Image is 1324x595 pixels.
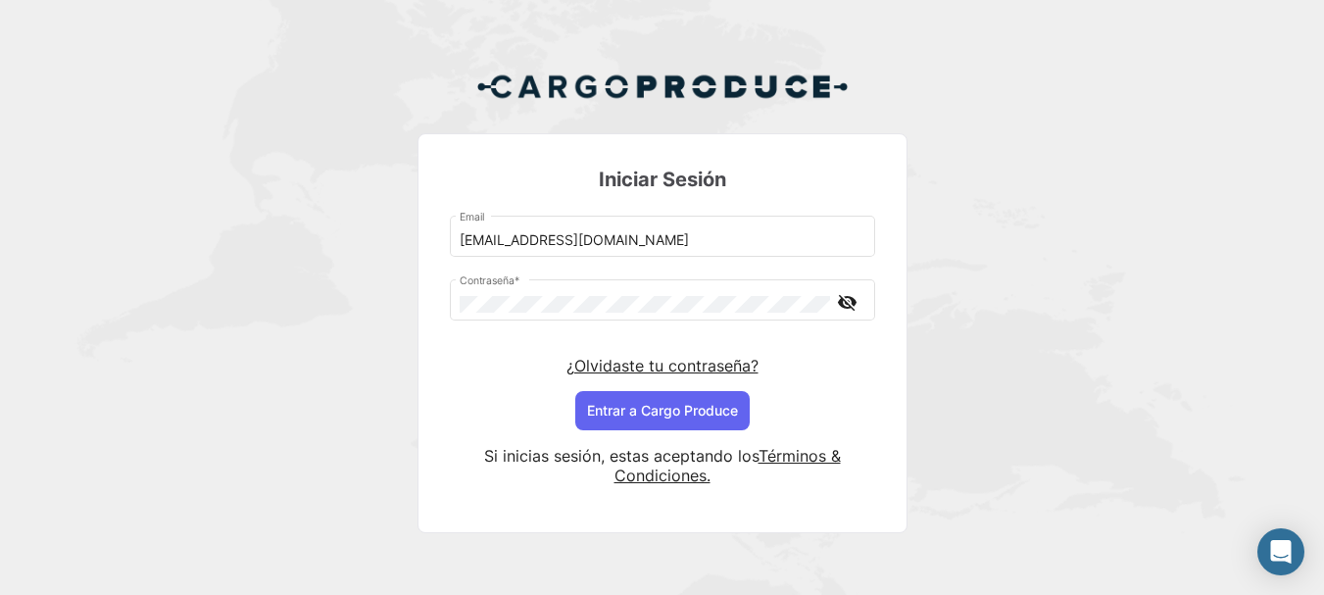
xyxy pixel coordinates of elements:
[450,166,875,193] h3: Iniciar Sesión
[1257,528,1304,575] div: Abrir Intercom Messenger
[476,63,849,110] img: Cargo Produce Logo
[460,232,864,249] input: Email
[566,356,759,375] a: ¿Olvidaste tu contraseña?
[614,446,841,485] a: Términos & Condiciones.
[484,446,759,466] span: Si inicias sesión, estas aceptando los
[836,290,859,315] mat-icon: visibility_off
[575,391,750,430] button: Entrar a Cargo Produce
